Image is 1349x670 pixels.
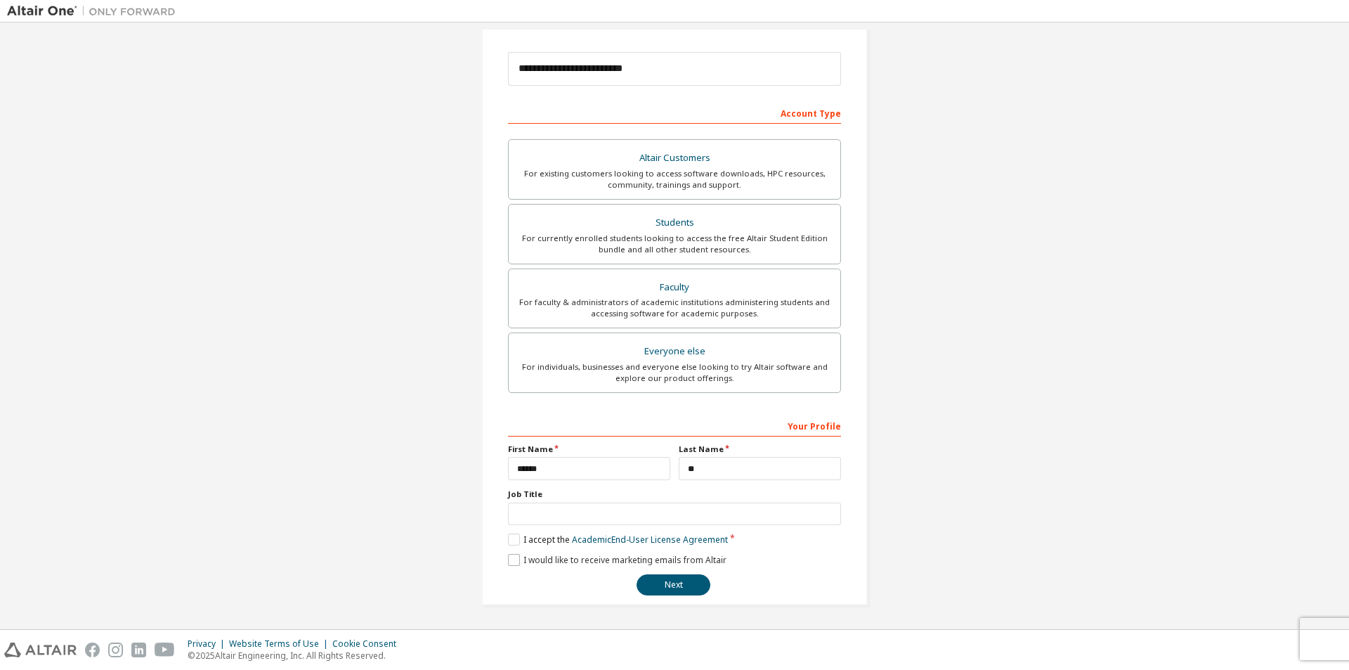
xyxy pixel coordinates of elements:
[508,534,728,546] label: I accept the
[188,638,229,650] div: Privacy
[508,489,841,500] label: Job Title
[508,554,726,566] label: I would like to receive marketing emails from Altair
[517,361,832,384] div: For individuals, businesses and everyone else looking to try Altair software and explore our prod...
[572,534,728,546] a: Academic End-User License Agreement
[188,650,405,662] p: © 2025 Altair Engineering, Inc. All Rights Reserved.
[4,643,77,657] img: altair_logo.svg
[517,213,832,233] div: Students
[229,638,332,650] div: Website Terms of Use
[679,444,841,455] label: Last Name
[85,643,100,657] img: facebook.svg
[155,643,175,657] img: youtube.svg
[332,638,405,650] div: Cookie Consent
[108,643,123,657] img: instagram.svg
[517,342,832,361] div: Everyone else
[517,233,832,255] div: For currently enrolled students looking to access the free Altair Student Edition bundle and all ...
[517,297,832,319] div: For faculty & administrators of academic institutions administering students and accessing softwa...
[508,444,670,455] label: First Name
[508,101,841,124] div: Account Type
[131,643,146,657] img: linkedin.svg
[508,414,841,437] div: Your Profile
[7,4,183,18] img: Altair One
[517,168,832,191] div: For existing customers looking to access software downloads, HPC resources, community, trainings ...
[517,278,832,297] div: Faculty
[517,148,832,168] div: Altair Customers
[637,574,710,595] button: Next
